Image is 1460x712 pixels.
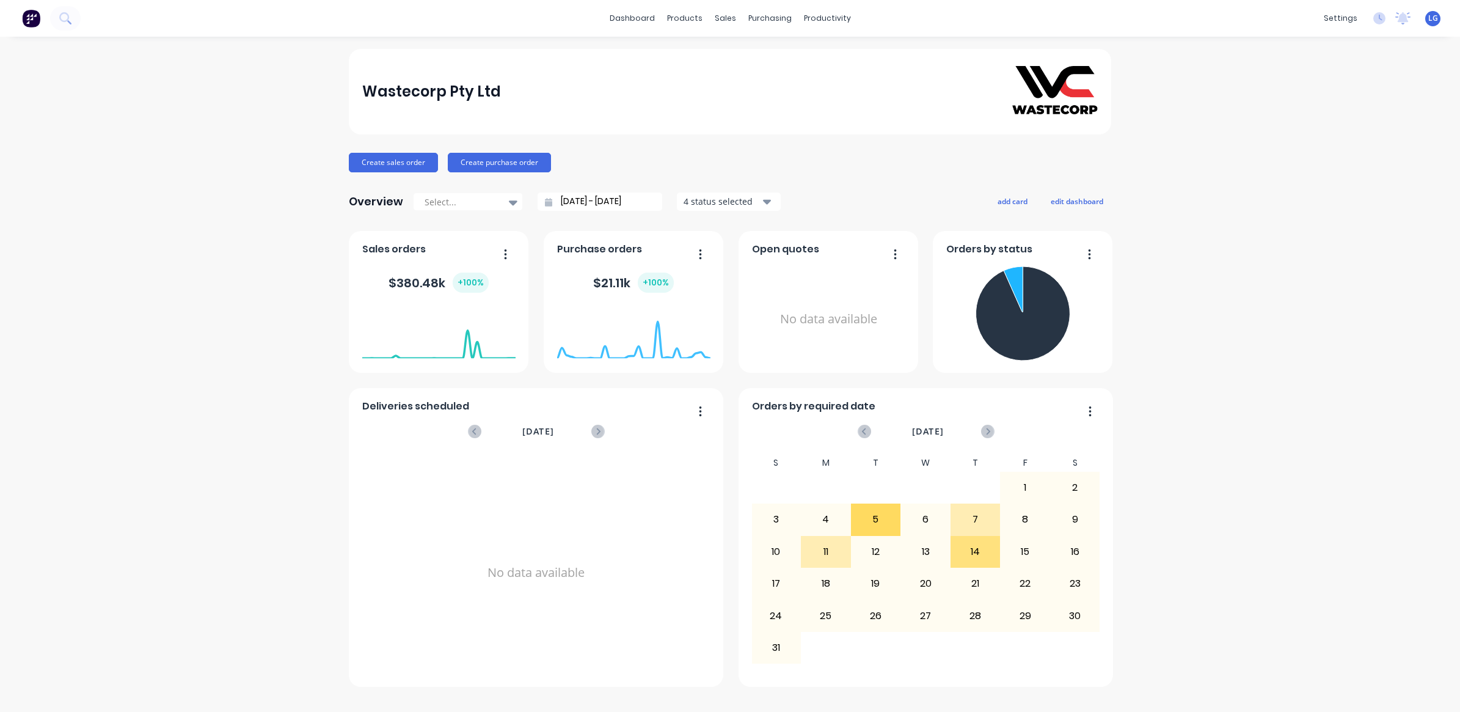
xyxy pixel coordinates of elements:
[752,633,801,663] div: 31
[349,153,438,172] button: Create sales order
[1318,9,1363,28] div: settings
[752,600,801,631] div: 24
[951,568,1000,599] div: 21
[752,568,801,599] div: 17
[742,9,798,28] div: purchasing
[752,242,819,257] span: Open quotes
[638,273,674,293] div: + 100 %
[1051,600,1100,631] div: 30
[362,79,501,104] div: Wastecorp Pty Ltd
[1428,13,1438,24] span: LG
[1051,568,1100,599] div: 23
[801,454,851,472] div: M
[751,454,801,472] div: S
[1051,504,1100,535] div: 9
[852,568,900,599] div: 19
[22,9,40,28] img: Factory
[801,600,850,631] div: 25
[900,454,951,472] div: W
[604,9,661,28] a: dashboard
[709,9,742,28] div: sales
[801,568,850,599] div: 18
[453,273,489,293] div: + 100 %
[522,425,554,438] span: [DATE]
[389,273,489,293] div: $ 380.48k
[990,193,1035,209] button: add card
[684,195,761,208] div: 4 status selected
[801,537,850,567] div: 11
[951,600,1000,631] div: 28
[1001,504,1049,535] div: 8
[661,9,709,28] div: products
[1012,66,1098,117] img: Wastecorp Pty Ltd
[901,504,950,535] div: 6
[1000,454,1050,472] div: F
[752,504,801,535] div: 3
[1050,454,1100,472] div: S
[901,537,950,567] div: 13
[752,399,875,414] span: Orders by required date
[752,537,801,567] div: 10
[362,454,710,691] div: No data available
[349,189,403,214] div: Overview
[1001,568,1049,599] div: 22
[448,153,551,172] button: Create purchase order
[852,537,900,567] div: 12
[1001,472,1049,503] div: 1
[901,568,950,599] div: 20
[752,262,905,377] div: No data available
[801,504,850,535] div: 4
[851,454,901,472] div: T
[852,600,900,631] div: 26
[901,600,950,631] div: 27
[912,425,944,438] span: [DATE]
[1043,193,1111,209] button: edit dashboard
[946,242,1032,257] span: Orders by status
[798,9,857,28] div: productivity
[677,193,781,211] button: 4 status selected
[593,273,674,293] div: $ 21.11k
[951,537,1000,567] div: 14
[951,454,1001,472] div: T
[1051,537,1100,567] div: 16
[362,242,426,257] span: Sales orders
[852,504,900,535] div: 5
[1001,600,1049,631] div: 29
[1001,537,1049,567] div: 15
[951,504,1000,535] div: 7
[557,242,642,257] span: Purchase orders
[1051,472,1100,503] div: 2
